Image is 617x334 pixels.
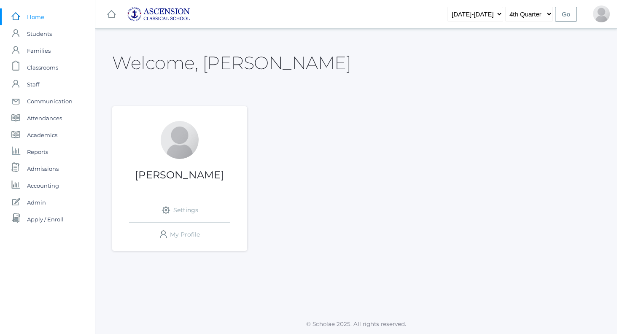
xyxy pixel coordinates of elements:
a: Settings [129,198,230,222]
span: Admin [27,194,46,211]
span: Accounting [27,177,59,194]
span: Classrooms [27,59,58,76]
span: Staff [27,76,39,93]
div: Tony Welty [161,121,199,159]
span: Apply / Enroll [27,211,64,228]
span: Admissions [27,160,59,177]
span: Academics [27,127,57,143]
input: Go [555,7,577,22]
img: ascension-logo-blue-113fc29133de2fb5813e50b71547a291c5fdb7962bf76d49838a2a14a36269ea.jpg [127,7,190,22]
span: Reports [27,143,48,160]
p: © Scholae 2025. All rights reserved. [95,320,617,328]
span: Attendances [27,110,62,127]
a: My Profile [129,223,230,247]
span: Communication [27,93,73,110]
span: Students [27,25,52,42]
h2: Welcome, [PERSON_NAME] [112,53,351,73]
h1: [PERSON_NAME] [112,170,247,180]
span: Home [27,8,44,25]
span: Families [27,42,51,59]
div: Tony Welty [593,5,610,22]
